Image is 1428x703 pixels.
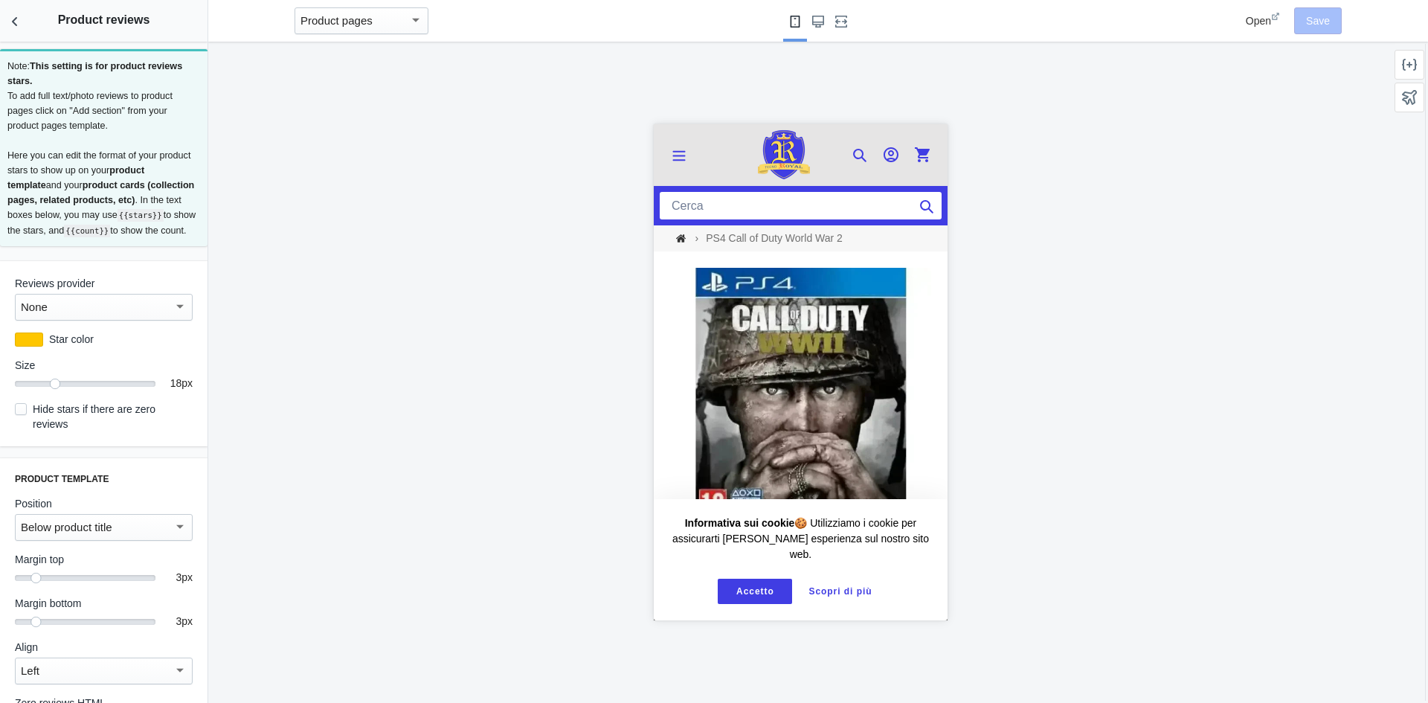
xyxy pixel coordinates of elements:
[7,180,194,205] b: product cards (collection pages, related products, etc)
[21,664,39,677] mat-select-trigger: Left
[118,209,164,222] code: {{stars}}
[39,101,48,127] span: ›
[50,101,191,127] span: PS4 Call of Duty World War 2
[15,552,193,567] label: Margin top
[43,332,193,347] label: Star color
[176,571,181,583] span: 3
[15,596,193,611] label: Margin bottom
[21,521,112,533] mat-select-trigger: Below product title
[21,301,48,313] mat-select-trigger: None
[181,571,193,583] span: px
[15,358,193,373] label: Size
[1246,15,1271,27] span: Open
[15,473,193,485] h3: Product template
[266,68,280,95] a: submit search
[15,402,193,431] label: Hide stars if there are zero reviews
[10,16,41,45] button: Menu
[13,100,41,128] a: Home
[104,4,156,57] img: image
[64,225,110,237] code: {{count}}
[7,59,200,239] p: Note: To add full text/photo reviews to product pages click on "Add section" from your product pa...
[6,68,288,95] input: Cerca
[15,640,193,655] label: Align
[16,144,277,405] img: Product image 1
[176,615,181,627] span: 3
[15,276,193,291] label: Reviews provider
[181,615,193,627] span: px
[7,61,182,86] b: This setting is for product reviews stars.
[300,14,373,27] mat-select-trigger: Product pages
[170,377,182,389] span: 18
[15,496,193,511] label: Position
[181,377,193,389] span: px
